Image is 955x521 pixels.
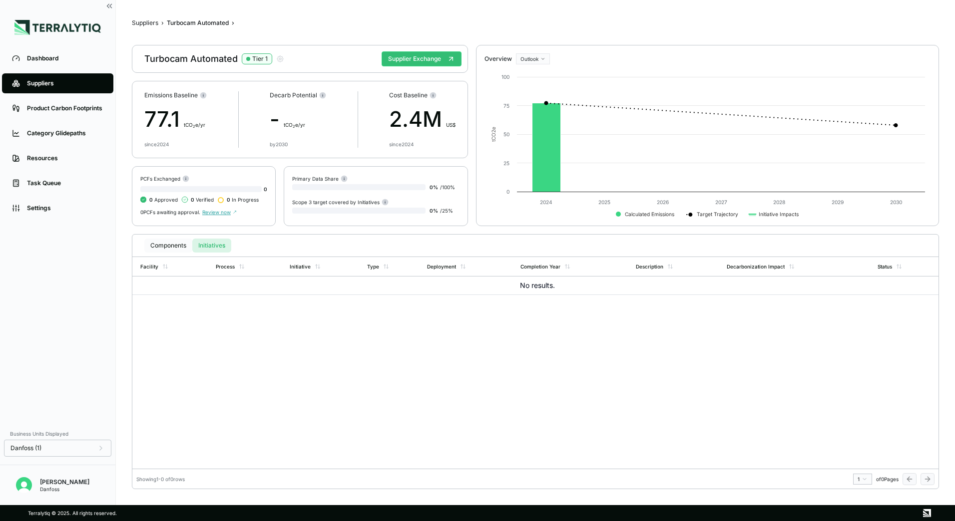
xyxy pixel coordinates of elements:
text: 2024 [540,199,552,205]
text: 2030 [890,199,902,205]
tspan: 2 [491,130,497,133]
div: Tier 1 [252,55,268,63]
text: 0 [506,189,509,195]
div: since 2024 [389,141,414,147]
div: Overview [484,55,512,63]
img: Logo [14,20,101,35]
span: US$ [446,122,456,128]
text: 25 [503,160,509,166]
sub: 2 [193,124,195,129]
span: 0 [191,197,194,203]
div: 2.4M [389,103,456,135]
span: t CO e/yr [184,122,205,128]
span: of 0 Pages [876,476,899,482]
text: 2029 [832,199,844,205]
text: 2025 [598,199,610,205]
span: In Progress [227,197,259,203]
span: 0 % [430,208,438,214]
text: 50 [503,131,509,137]
button: Open user button [12,473,36,497]
div: Scope 3 target covered by Initiatives [292,198,389,206]
button: Initiatives [192,239,231,253]
div: Description [636,263,663,269]
sub: 2 [293,124,295,129]
div: Resources [27,154,103,162]
div: Turbocam Automated [167,19,229,27]
div: Dashboard [27,54,103,62]
div: - [270,103,326,135]
div: Primary Data Share [292,175,348,182]
div: Type [367,263,379,269]
div: Process [216,263,235,269]
div: Initiative [290,263,311,269]
text: 100 [501,74,509,80]
text: Target Trajectory [697,211,739,218]
div: Facility [140,263,158,269]
text: 2026 [657,199,669,205]
button: Components [144,239,192,253]
div: by 2030 [270,141,288,147]
div: [PERSON_NAME] [40,478,89,486]
div: 77.1 [144,103,207,135]
div: Showing 1 - 0 of 0 rows [136,476,185,482]
span: 0 [264,186,267,192]
div: Suppliers [27,79,103,87]
div: PCFs Exchanged [140,175,267,182]
span: t CO e/yr [284,122,305,128]
div: Completion Year [520,263,560,269]
text: Initiative Impacts [759,211,799,218]
span: 0 PCFs awaiting approval. [140,209,200,215]
span: › [161,19,164,27]
button: 1 [853,474,872,485]
text: 75 [503,103,509,109]
span: / 25 % [440,208,453,214]
div: Danfoss [40,486,89,492]
div: Turbocam Automated [144,53,284,65]
img: Victoria Odoma [16,477,32,493]
button: Supplier Exchange [382,51,462,66]
span: / 100 % [440,184,455,190]
span: Outlook [520,56,538,62]
div: Settings [27,204,103,212]
td: No results. [132,276,939,295]
button: Suppliers [132,19,158,27]
div: Task Queue [27,179,103,187]
div: Decarbonization Impact [727,263,785,269]
div: Deployment [427,263,456,269]
div: Business Units Displayed [4,428,111,440]
span: 0 % [430,184,438,190]
div: Decarb Potential [270,91,326,99]
span: › [232,19,234,27]
text: tCO e [491,127,497,142]
div: Emissions Baseline [144,91,207,99]
text: 2027 [715,199,727,205]
div: Product Carbon Footprints [27,104,103,112]
div: Cost Baseline [389,91,456,99]
span: Danfoss (1) [10,444,41,452]
span: Approved [149,197,178,203]
span: 0 [149,197,153,203]
div: 1 [858,476,868,482]
div: Status [878,263,892,269]
text: 2028 [774,199,786,205]
div: since 2024 [144,141,169,147]
span: Verified [191,197,214,203]
text: Calculated Emissions [625,211,674,217]
div: Category Glidepaths [27,129,103,137]
button: Outlook [516,53,550,64]
span: Review now [202,209,237,215]
span: 0 [227,197,230,203]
